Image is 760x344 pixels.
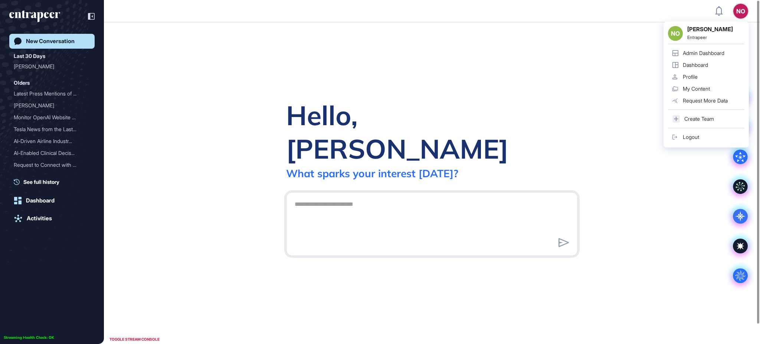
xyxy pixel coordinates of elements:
[14,123,90,135] div: Tesla News from the Last Two Weeks
[14,135,84,147] div: AI-Driven Airline Industr...
[286,98,578,165] div: Hello, [PERSON_NAME]
[23,178,59,186] span: See full history
[14,135,90,147] div: AI-Driven Airline Industry Updates
[14,159,90,171] div: Request to Connect with Curie
[14,61,90,72] div: Curie
[14,100,84,111] div: [PERSON_NAME]
[27,215,52,222] div: Activities
[9,211,95,226] a: Activities
[9,193,95,208] a: Dashboard
[14,171,84,183] div: [PERSON_NAME]
[14,111,90,123] div: Monitor OpenAI Website Activity
[14,61,84,72] div: [PERSON_NAME]
[14,88,90,100] div: Latest Press Mentions of OpenAI
[14,100,90,111] div: Reese
[14,78,30,87] div: Olders
[14,111,84,123] div: Monitor OpenAI Website Ac...
[733,4,748,19] button: NO
[9,10,60,22] div: entrapeer-logo
[14,147,90,159] div: AI-Enabled Clinical Decision Support Software for Infectious Disease Screening and AMR Program
[26,197,55,204] div: Dashboard
[26,38,75,45] div: New Conversation
[14,52,45,61] div: Last 30 Days
[286,167,458,180] div: What sparks your interest [DATE]?
[9,34,95,49] a: New Conversation
[14,171,90,183] div: Reese
[14,159,84,171] div: Request to Connect with C...
[14,147,84,159] div: AI-Enabled Clinical Decis...
[108,335,161,344] div: TOGGLE STREAM CONSOLE
[14,123,84,135] div: Tesla News from the Last ...
[14,178,95,186] a: See full history
[14,88,84,100] div: Latest Press Mentions of ...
